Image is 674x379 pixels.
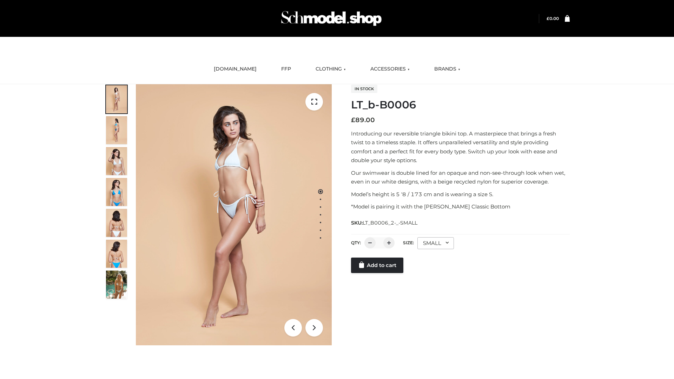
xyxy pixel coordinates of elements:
a: ACCESSORIES [365,61,415,77]
a: [DOMAIN_NAME] [209,61,262,77]
a: BRANDS [429,61,465,77]
a: Add to cart [351,258,403,273]
a: FFP [276,61,296,77]
span: SKU: [351,219,418,227]
span: LT_B0006_2-_-SMALL [363,220,417,226]
h1: LT_b-B0006 [351,99,570,111]
p: Introducing our reversible triangle bikini top. A masterpiece that brings a fresh twist to a time... [351,129,570,165]
a: CLOTHING [310,61,351,77]
img: ArielClassicBikiniTop_CloudNine_AzureSky_OW114ECO_2-scaled.jpg [106,116,127,144]
label: Size: [403,240,414,245]
bdi: 0.00 [547,16,559,21]
img: ArielClassicBikiniTop_CloudNine_AzureSky_OW114ECO_1-scaled.jpg [106,85,127,113]
img: Arieltop_CloudNine_AzureSky2.jpg [106,271,127,299]
label: QTY: [351,240,361,245]
span: £ [351,116,355,124]
img: ArielClassicBikiniTop_CloudNine_AzureSky_OW114ECO_8-scaled.jpg [106,240,127,268]
p: *Model is pairing it with the [PERSON_NAME] Classic Bottom [351,202,570,211]
bdi: 89.00 [351,116,375,124]
p: Model’s height is 5 ‘8 / 173 cm and is wearing a size S. [351,190,570,199]
img: ArielClassicBikiniTop_CloudNine_AzureSky_OW114ECO_7-scaled.jpg [106,209,127,237]
span: £ [547,16,549,21]
div: SMALL [417,237,454,249]
img: ArielClassicBikiniTop_CloudNine_AzureSky_OW114ECO_3-scaled.jpg [106,147,127,175]
img: Schmodel Admin 964 [279,5,384,32]
p: Our swimwear is double lined for an opaque and non-see-through look when wet, even in our white d... [351,168,570,186]
img: ArielClassicBikiniTop_CloudNine_AzureSky_OW114ECO_4-scaled.jpg [106,178,127,206]
a: £0.00 [547,16,559,21]
img: ArielClassicBikiniTop_CloudNine_AzureSky_OW114ECO_1 [136,84,332,345]
span: In stock [351,85,377,93]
